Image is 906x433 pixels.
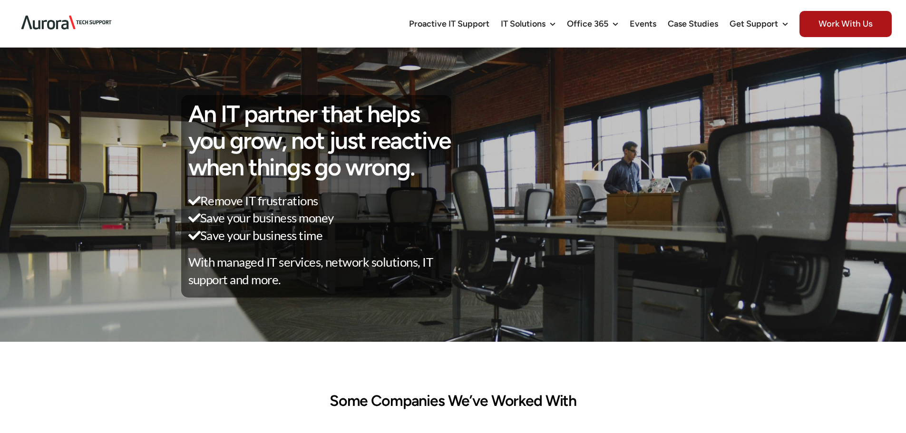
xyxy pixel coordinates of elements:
[799,11,892,37] span: Work With Us
[567,19,608,28] span: Office 365
[409,19,489,28] span: Proactive IT Support
[188,101,452,181] h1: An IT partner that helps you grow, not just reactive when things go wrong.
[188,192,452,244] p: Remove IT frustrations Save your business money Save your business time
[501,19,546,28] span: IT Solutions
[14,8,119,38] img: Aurora Tech Support Logo
[188,253,452,288] p: With managed IT services, network solutions, IT support and more.
[730,19,778,28] span: Get Support
[630,19,656,28] span: Events
[191,392,714,409] h2: Some Companies We’ve Worked With
[668,19,718,28] span: Case Studies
